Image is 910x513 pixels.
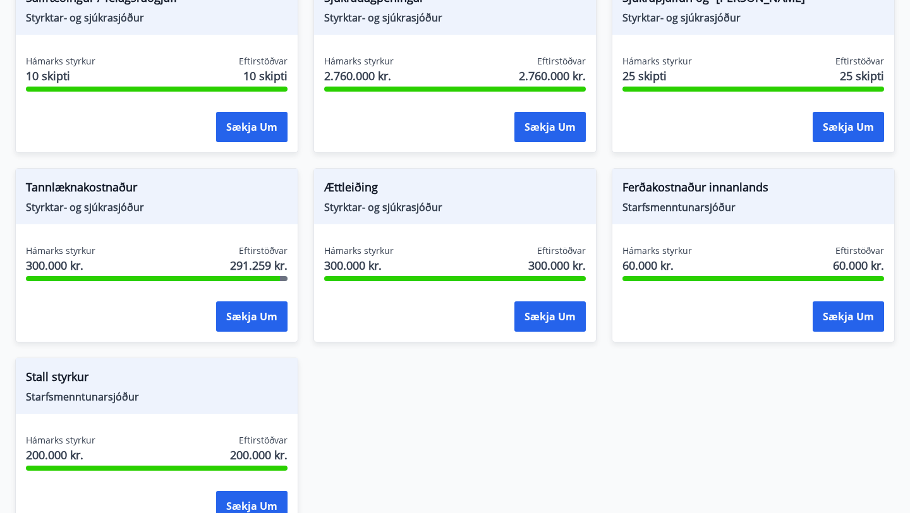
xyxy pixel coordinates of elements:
[230,257,288,274] span: 291.259 kr.
[833,257,884,274] span: 60.000 kr.
[514,301,586,332] button: Sækja um
[26,68,95,84] span: 10 skipti
[324,55,394,68] span: Hámarks styrkur
[622,68,692,84] span: 25 skipti
[813,112,884,142] button: Sækja um
[324,68,394,84] span: 2.760.000 kr.
[216,301,288,332] button: Sækja um
[528,257,586,274] span: 300.000 kr.
[537,244,586,257] span: Eftirstöðvar
[622,55,692,68] span: Hámarks styrkur
[26,11,288,25] span: Styrktar- og sjúkrasjóður
[514,112,586,142] button: Sækja um
[835,55,884,68] span: Eftirstöðvar
[26,257,95,274] span: 300.000 kr.
[26,244,95,257] span: Hámarks styrkur
[216,112,288,142] button: Sækja um
[239,55,288,68] span: Eftirstöðvar
[537,55,586,68] span: Eftirstöðvar
[622,200,884,214] span: Starfsmenntunarsjóður
[26,368,288,390] span: Stall styrkur
[840,68,884,84] span: 25 skipti
[622,257,692,274] span: 60.000 kr.
[239,244,288,257] span: Eftirstöðvar
[26,447,95,463] span: 200.000 kr.
[835,244,884,257] span: Eftirstöðvar
[26,179,288,200] span: Tannlæknakostnaður
[26,55,95,68] span: Hámarks styrkur
[324,244,394,257] span: Hámarks styrkur
[324,257,394,274] span: 300.000 kr.
[324,179,586,200] span: Ættleiðing
[622,179,884,200] span: Ferðakostnaður innanlands
[622,244,692,257] span: Hámarks styrkur
[324,11,586,25] span: Styrktar- og sjúkrasjóður
[26,200,288,214] span: Styrktar- og sjúkrasjóður
[622,11,884,25] span: Styrktar- og sjúkrasjóður
[26,390,288,404] span: Starfsmenntunarsjóður
[230,447,288,463] span: 200.000 kr.
[324,200,586,214] span: Styrktar- og sjúkrasjóður
[239,434,288,447] span: Eftirstöðvar
[243,68,288,84] span: 10 skipti
[813,301,884,332] button: Sækja um
[519,68,586,84] span: 2.760.000 kr.
[26,434,95,447] span: Hámarks styrkur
